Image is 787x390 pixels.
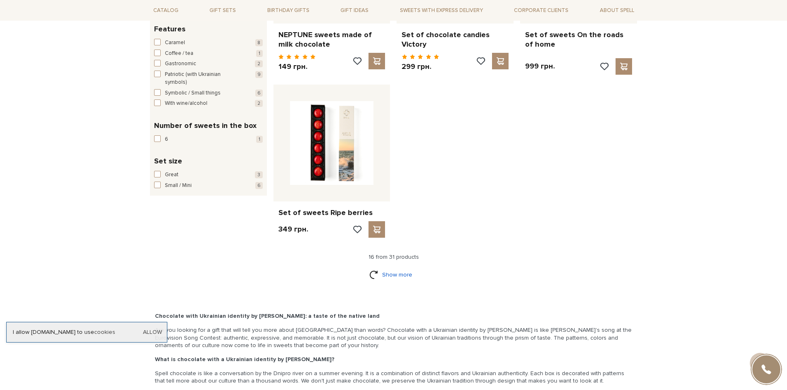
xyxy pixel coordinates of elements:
span: 2 [255,60,263,67]
p: 349 грн. [278,225,308,234]
span: Birthday gifts [264,4,313,17]
a: Sweets with express delivery [397,3,486,17]
p: Are you looking for a gift that will tell you more about [GEOGRAPHIC_DATA] than words? Chocolate ... [155,326,632,349]
p: 999 грн. [525,61,555,71]
a: Allow [143,329,162,336]
span: Set size [154,156,182,167]
span: Catalog [150,4,182,17]
button: Great 3 [154,171,263,179]
button: With wine/alcohol 2 [154,99,263,108]
div: 16 from 31 products [147,253,641,261]
button: Patriotic (with Ukrainian symbols) 9 [154,71,263,87]
a: cookies [94,329,115,336]
span: 6 [165,135,168,144]
span: 1 [256,136,263,143]
p: Spell chocolate is like a conversation by the Dnipro river on a summer evening. It is a combinati... [155,370,632,385]
span: 9 [255,71,263,78]
p: 299 грн. [402,62,439,71]
a: Set of sweets On the roads of home [525,30,632,50]
a: Show more [369,267,418,282]
span: Great [165,171,178,179]
b: Chocolate with Ukrainian identity by [PERSON_NAME]: a taste of the native land [155,312,380,319]
button: Small / Mini 6 [154,182,263,190]
button: Coffee / tea 1 [154,50,263,58]
span: Coffee / tea [165,50,193,58]
span: Gift ideas [337,4,372,17]
div: I allow [DOMAIN_NAME] to use [7,329,167,336]
span: 3 [255,171,263,178]
span: Patriotic (with Ukrainian symbols) [165,71,240,87]
span: 8 [255,39,263,46]
p: 149 грн. [278,62,316,71]
span: Features [154,24,185,35]
span: 2 [255,100,263,107]
span: About Spell [597,4,637,17]
span: With wine/alcohol [165,99,207,108]
button: Symbolic / Small things 6 [154,89,263,97]
a: Set of chocolate candies Victory [402,30,509,50]
span: Caramel [165,39,185,47]
a: Set of sweets Ripe berries [278,208,385,217]
span: 6 [255,90,263,97]
span: Gift sets [206,4,239,17]
button: 6 1 [154,135,263,144]
button: Caramel 8 [154,39,263,47]
a: Corporate clients [511,3,572,17]
span: 6 [255,182,263,189]
b: What is chocolate with a Ukrainian identity by [PERSON_NAME]? [155,356,335,363]
span: Gastronomic [165,60,196,68]
span: Number of sweets in the box [154,120,257,131]
span: Symbolic / Small things [165,89,221,97]
span: Small / Mini [165,182,192,190]
a: NEPTUNE sweets made of milk chocolate [278,30,385,50]
span: 1 [256,50,263,57]
button: Gastronomic 2 [154,60,263,68]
